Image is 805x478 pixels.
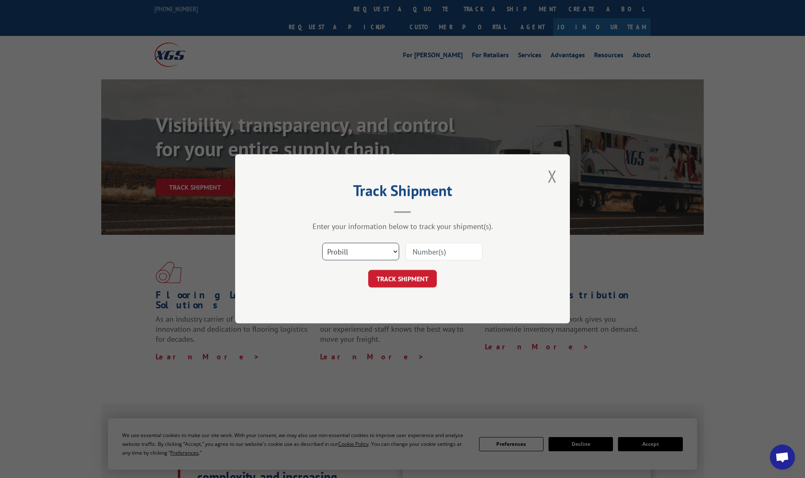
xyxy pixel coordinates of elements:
div: Enter your information below to track your shipment(s). [277,222,528,231]
h2: Track Shipment [277,185,528,201]
button: Close modal [545,165,559,188]
button: TRACK SHIPMENT [368,270,437,288]
input: Number(s) [405,243,482,261]
a: Open chat [770,445,795,470]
